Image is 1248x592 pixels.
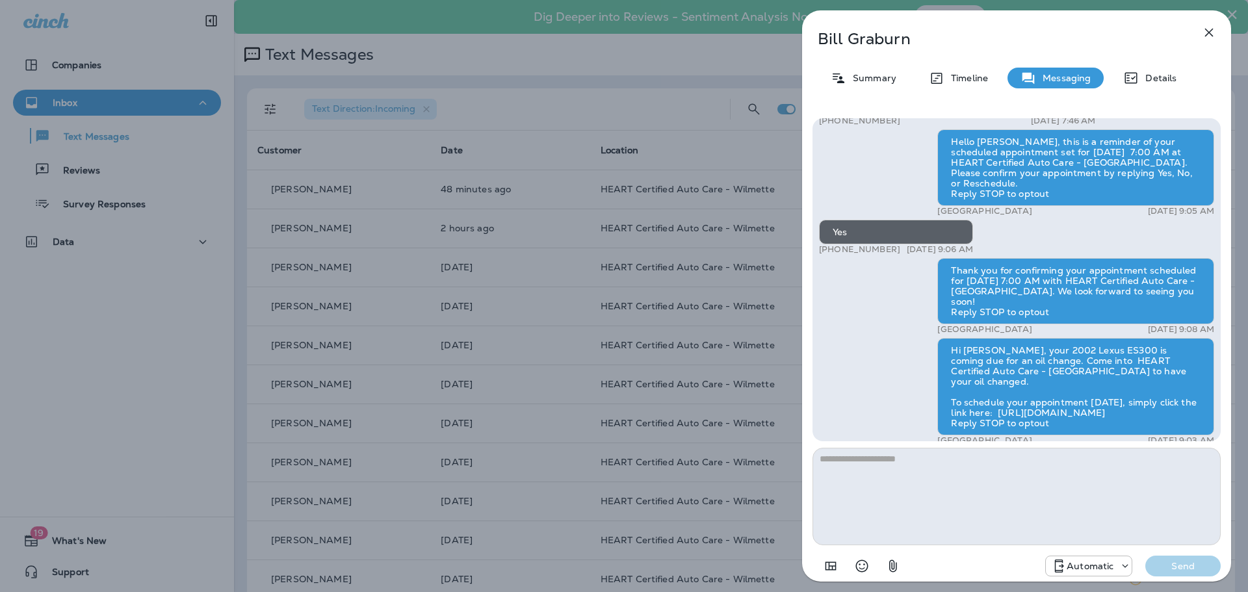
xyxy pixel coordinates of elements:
[1148,435,1214,446] p: [DATE] 9:03 AM
[1139,73,1176,83] p: Details
[1031,116,1096,126] p: [DATE] 7:46 AM
[937,258,1214,324] div: Thank you for confirming your appointment scheduled for [DATE] 7:00 AM with HEART Certified Auto ...
[937,206,1032,216] p: [GEOGRAPHIC_DATA]
[937,338,1214,435] div: Hi [PERSON_NAME], your 2002 Lexus ES300 is coming due for an oil change. Come into HEART Certifie...
[849,553,875,579] button: Select an emoji
[937,324,1032,335] p: [GEOGRAPHIC_DATA]
[846,73,896,83] p: Summary
[1067,561,1113,571] p: Automatic
[819,116,900,126] p: [PHONE_NUMBER]
[1148,206,1214,216] p: [DATE] 9:05 AM
[907,244,973,255] p: [DATE] 9:06 AM
[937,435,1032,446] p: [GEOGRAPHIC_DATA]
[819,220,973,244] div: Yes
[1148,324,1214,335] p: [DATE] 9:08 AM
[819,244,900,255] p: [PHONE_NUMBER]
[818,30,1173,48] p: Bill Graburn
[937,129,1214,206] div: Hello [PERSON_NAME], this is a reminder of your scheduled appointment set for [DATE] 7:00 AM at H...
[1036,73,1091,83] p: Messaging
[944,73,988,83] p: Timeline
[818,553,844,579] button: Add in a premade template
